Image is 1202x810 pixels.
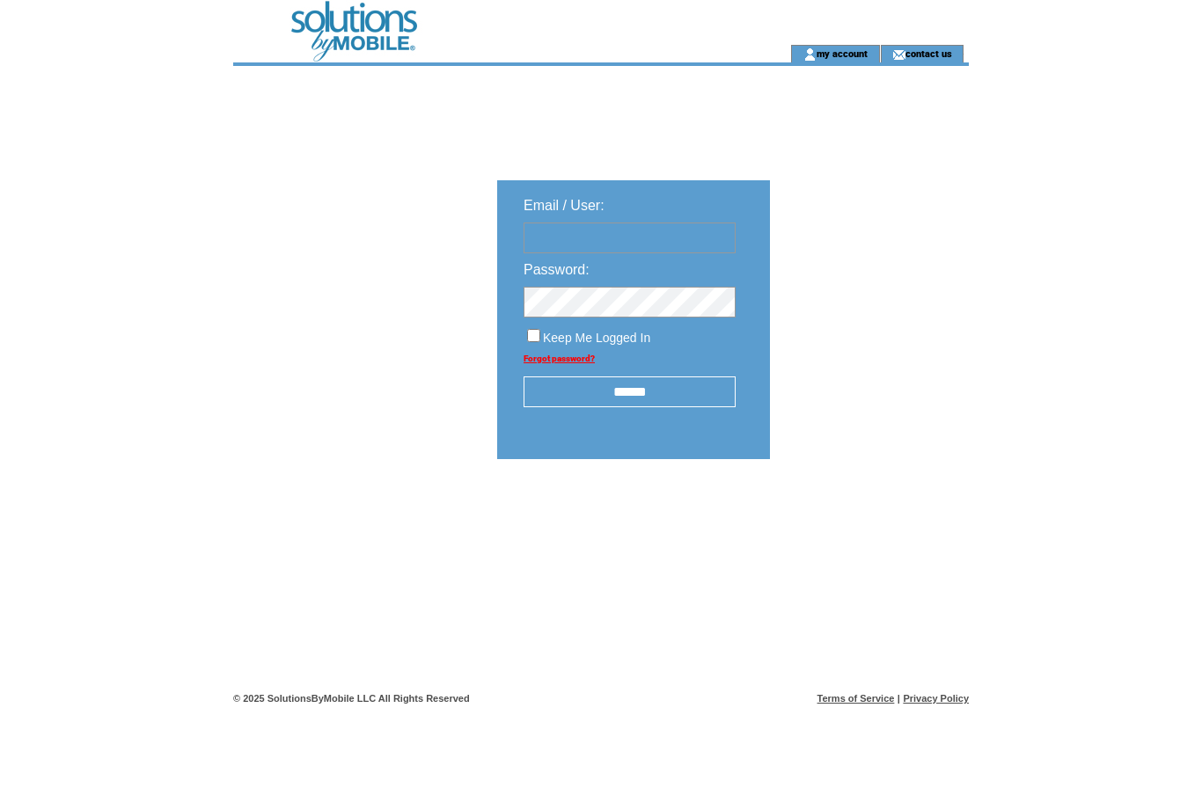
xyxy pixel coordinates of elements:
a: contact us [905,47,952,59]
a: my account [817,47,868,59]
span: | [898,693,900,704]
img: transparent.png [821,503,909,525]
img: contact_us_icon.gif [892,47,905,62]
a: Privacy Policy [903,693,969,704]
span: Password: [524,262,590,277]
span: Keep Me Logged In [543,331,650,345]
span: © 2025 SolutionsByMobile LLC All Rights Reserved [233,693,470,704]
a: Forgot password? [524,354,595,363]
a: Terms of Service [817,693,895,704]
img: account_icon.gif [803,47,817,62]
span: Email / User: [524,198,605,213]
